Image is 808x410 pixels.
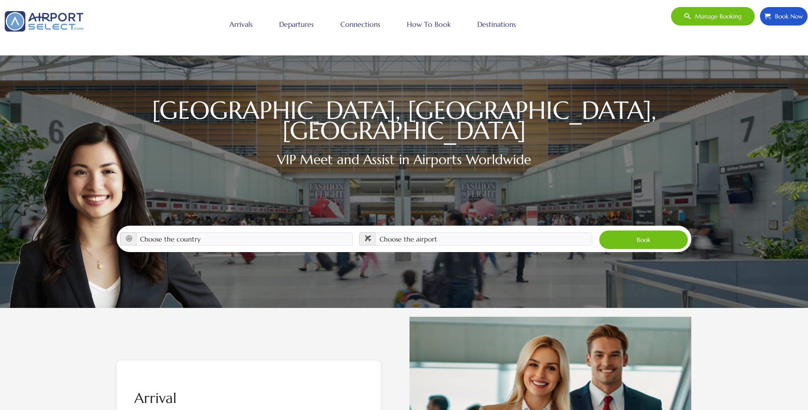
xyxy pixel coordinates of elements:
[405,13,453,35] a: How to book
[227,13,255,35] a: Arrivals
[760,7,808,26] a: Book Now
[117,100,691,141] h1: [GEOGRAPHIC_DATA], [GEOGRAPHIC_DATA], [GEOGRAPHIC_DATA]
[277,13,316,35] a: Departures
[338,13,383,35] a: Connections
[475,13,518,35] a: Destinations
[671,7,755,26] a: Manage booking
[690,7,742,26] span: Manage booking
[134,391,363,405] h2: Arrival
[599,230,688,249] button: Book
[117,150,691,169] h2: VIP Meet and Assist in Airports Worldwide
[771,7,803,26] span: Book Now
